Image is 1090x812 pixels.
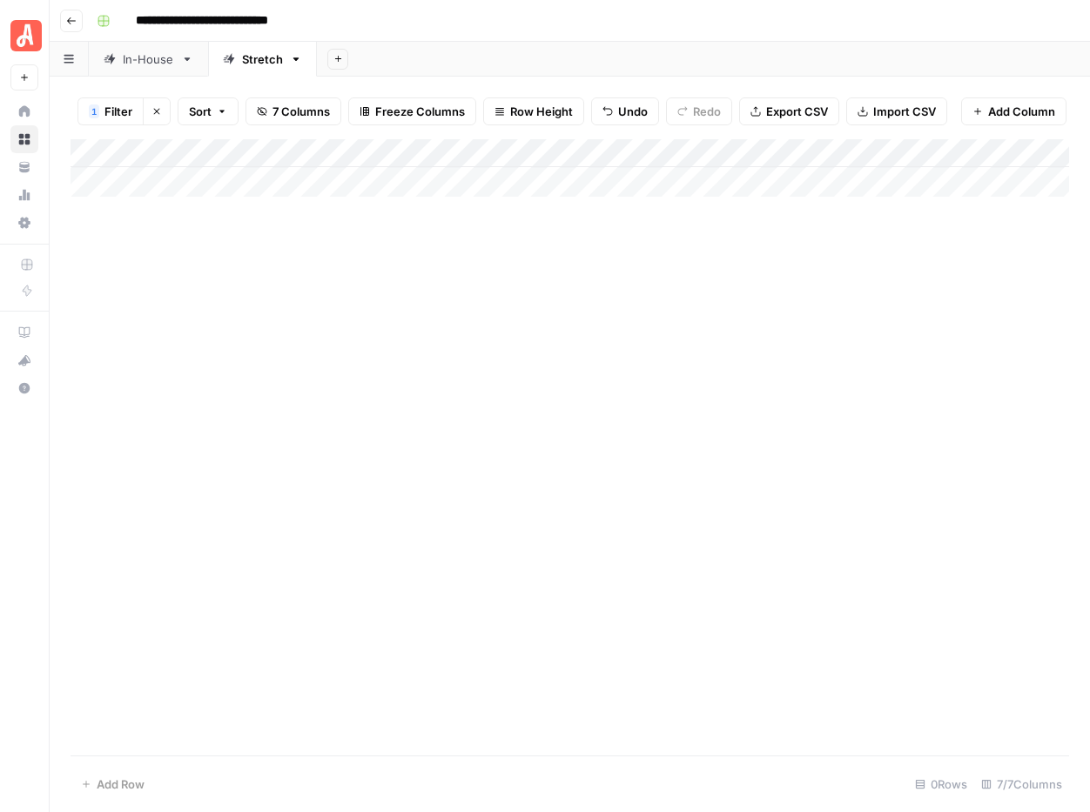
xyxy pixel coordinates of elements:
[693,103,721,120] span: Redo
[104,103,132,120] span: Filter
[10,14,38,57] button: Workspace: Angi
[10,374,38,402] button: Help + Support
[10,153,38,181] a: Your Data
[123,50,174,68] div: In-House
[10,97,38,125] a: Home
[10,346,38,374] button: What's new?
[10,20,42,51] img: Angi Logo
[873,103,936,120] span: Import CSV
[91,104,97,118] span: 1
[974,770,1069,798] div: 7/7 Columns
[272,103,330,120] span: 7 Columns
[208,42,317,77] a: Stretch
[375,103,465,120] span: Freeze Columns
[766,103,828,120] span: Export CSV
[77,97,143,125] button: 1Filter
[11,347,37,373] div: What's new?
[510,103,573,120] span: Row Height
[739,97,839,125] button: Export CSV
[961,97,1066,125] button: Add Column
[10,181,38,209] a: Usage
[618,103,648,120] span: Undo
[591,97,659,125] button: Undo
[97,775,145,793] span: Add Row
[666,97,732,125] button: Redo
[908,770,974,798] div: 0 Rows
[846,97,947,125] button: Import CSV
[189,103,212,120] span: Sort
[89,104,99,118] div: 1
[246,97,341,125] button: 7 Columns
[348,97,476,125] button: Freeze Columns
[242,50,283,68] div: Stretch
[89,42,208,77] a: In-House
[10,125,38,153] a: Browse
[71,770,155,798] button: Add Row
[10,319,38,346] a: AirOps Academy
[483,97,584,125] button: Row Height
[988,103,1055,120] span: Add Column
[178,97,239,125] button: Sort
[10,209,38,237] a: Settings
